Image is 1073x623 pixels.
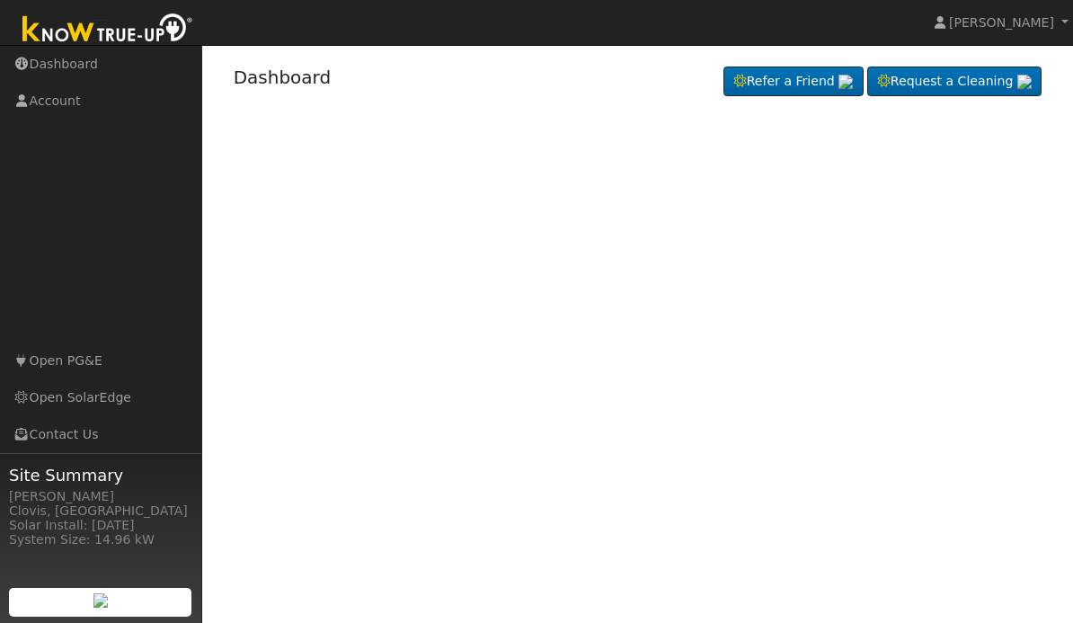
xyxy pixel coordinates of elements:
span: [PERSON_NAME] [949,15,1054,30]
div: Clovis, [GEOGRAPHIC_DATA] [9,502,192,521]
img: retrieve [93,593,108,608]
a: Refer a Friend [723,67,864,97]
div: Solar Install: [DATE] [9,516,192,535]
img: retrieve [838,75,853,89]
span: Site Summary [9,463,192,487]
a: Dashboard [234,67,332,88]
img: Know True-Up [13,10,202,50]
div: [PERSON_NAME] [9,487,192,506]
a: Request a Cleaning [867,67,1042,97]
img: retrieve [1017,75,1032,89]
div: System Size: 14.96 kW [9,530,192,549]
